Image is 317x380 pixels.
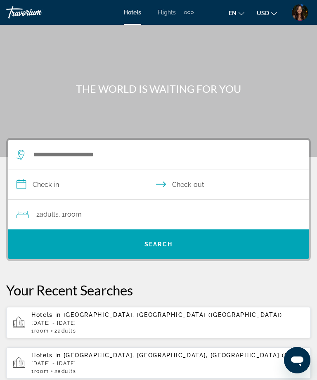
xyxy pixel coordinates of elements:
[31,312,61,318] span: Hotels in
[8,140,309,259] div: Search widget
[257,10,269,17] span: USD
[64,312,282,318] span: [GEOGRAPHIC_DATA], [GEOGRAPHIC_DATA] ([GEOGRAPHIC_DATA])
[184,6,194,19] button: Extra navigation items
[34,368,49,374] span: Room
[8,200,309,229] button: Travelers: 2 adults, 0 children
[31,361,304,366] p: [DATE] - [DATE]
[65,210,82,218] span: Room
[31,328,49,334] span: 1
[54,368,76,374] span: 2
[31,352,61,359] span: Hotels in
[64,352,300,359] span: [GEOGRAPHIC_DATA], [GEOGRAPHIC_DATA], [GEOGRAPHIC_DATA] (ORL)
[229,10,237,17] span: en
[59,209,82,220] span: , 1
[8,170,309,200] button: Check in and out dates
[6,282,311,298] p: Your Recent Searches
[229,7,244,19] button: Change language
[34,328,49,334] span: Room
[58,328,76,334] span: Adults
[54,328,76,334] span: 2
[158,9,176,16] a: Flights
[6,307,311,339] button: Hotels in [GEOGRAPHIC_DATA], [GEOGRAPHIC_DATA] ([GEOGRAPHIC_DATA])[DATE] - [DATE]1Room2Adults
[289,4,311,21] button: User Menu
[31,320,304,326] p: [DATE] - [DATE]
[124,9,141,16] a: Hotels
[6,83,311,95] h1: THE WORLD IS WAITING FOR YOU
[36,209,59,220] span: 2
[292,4,308,21] img: 2Q==
[58,368,76,374] span: Adults
[284,347,310,373] iframe: Button to launch messaging window
[31,368,49,374] span: 1
[257,7,277,19] button: Change currency
[8,229,309,259] button: Search
[40,210,59,218] span: Adults
[6,6,68,19] a: Travorium
[144,241,173,248] span: Search
[6,347,311,379] button: Hotels in [GEOGRAPHIC_DATA], [GEOGRAPHIC_DATA], [GEOGRAPHIC_DATA] (ORL)[DATE] - [DATE]1Room2Adults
